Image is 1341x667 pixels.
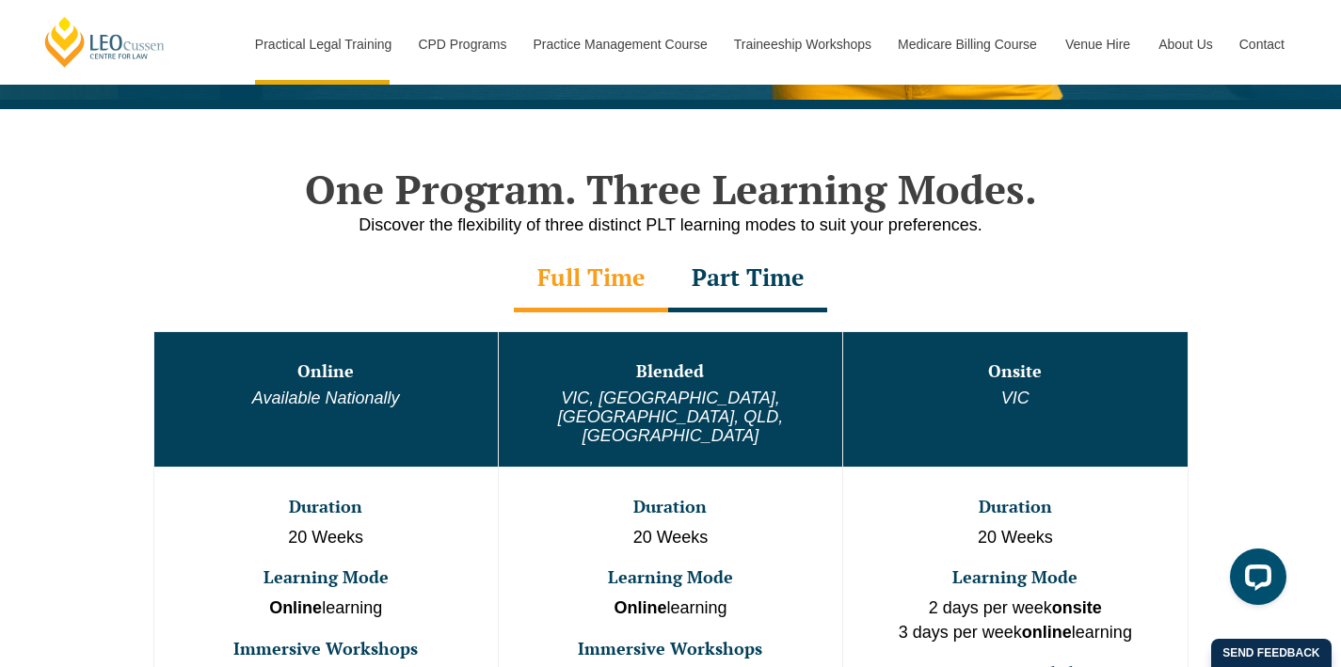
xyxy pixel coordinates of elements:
h3: Learning Mode [156,568,496,587]
a: [PERSON_NAME] Centre for Law [42,15,168,69]
p: learning [156,596,496,621]
h3: Immersive Workshops [501,640,840,659]
h3: Duration [501,498,840,516]
h3: Immersive Workshops [156,640,496,659]
p: 20 Weeks [156,526,496,550]
a: Contact [1225,4,1299,85]
h3: Onsite [845,362,1185,381]
strong: onsite [1052,598,1102,617]
strong: online [1022,623,1072,642]
a: CPD Programs [404,4,519,85]
h3: Duration [845,498,1185,516]
a: About Us [1144,4,1225,85]
em: Available Nationally [252,389,400,407]
strong: Online [614,598,666,617]
a: Practice Management Course [519,4,720,85]
div: Part Time [668,246,827,312]
h2: One Program. Three Learning Modes. [135,166,1207,213]
p: 20 Weeks [501,526,840,550]
p: 2 days per week 3 days per week learning [845,596,1185,644]
iframe: LiveChat chat widget [1215,541,1294,620]
p: learning [501,596,840,621]
a: Practical Legal Training [241,4,405,85]
h3: Learning Mode [501,568,840,587]
a: Venue Hire [1051,4,1144,85]
strong: Online [269,598,322,617]
p: Discover the flexibility of three distinct PLT learning modes to suit your preferences. [135,214,1207,237]
em: VIC, [GEOGRAPHIC_DATA], [GEOGRAPHIC_DATA], QLD, [GEOGRAPHIC_DATA] [558,389,783,445]
h3: Blended [501,362,840,381]
h3: Duration [156,498,496,516]
p: 20 Weeks [845,526,1185,550]
h3: Learning Mode [845,568,1185,587]
div: Full Time [514,246,668,312]
h3: Online [156,362,496,381]
a: Medicare Billing Course [884,4,1051,85]
em: VIC [1001,389,1030,407]
a: Traineeship Workshops [720,4,884,85]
